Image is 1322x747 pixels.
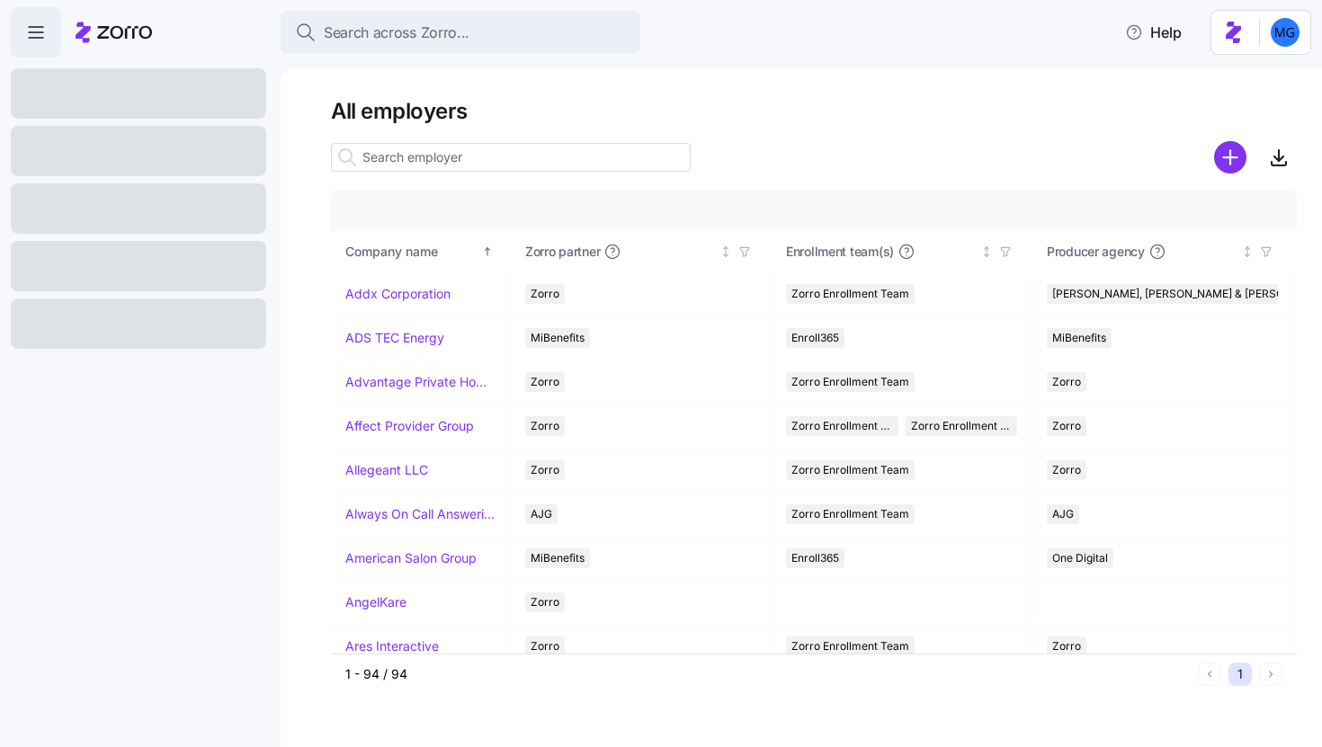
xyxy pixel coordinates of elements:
button: 1 [1228,663,1252,686]
span: Zorro Enrollment Team [791,460,909,480]
th: Producer agencyNot sorted [1032,231,1293,272]
a: Affect Provider Group [345,417,474,435]
span: Enroll365 [791,548,839,568]
span: Zorro [531,372,559,392]
button: Next page [1259,663,1282,686]
span: Zorro [531,284,559,304]
div: Not sorted [1241,245,1254,258]
span: Zorro Enrollment Team [791,416,893,436]
span: MiBenefits [1052,328,1106,348]
span: One Digital [1052,548,1108,568]
th: Company nameSorted ascending [331,231,511,272]
span: Zorro [1052,636,1081,656]
span: Enroll365 [791,328,839,348]
span: AJG [531,504,552,524]
span: Zorro Enrollment Team [791,636,909,656]
img: 61c362f0e1d336c60eacb74ec9823875 [1271,18,1300,47]
span: Producer agency [1047,243,1145,261]
div: 1 - 94 / 94 [345,665,1191,683]
a: ADS TEC Energy [345,329,444,347]
span: Zorro Enrollment Team [791,284,909,304]
th: Enrollment team(s)Not sorted [772,231,1032,272]
div: Company name [345,242,478,262]
a: Always On Call Answering Service [345,505,496,523]
span: Zorro [1052,460,1081,480]
span: Zorro [531,636,559,656]
svg: add icon [1214,141,1246,173]
a: Allegeant LLC [345,461,428,479]
button: Previous page [1198,663,1221,686]
th: Zorro partnerNot sorted [511,231,772,272]
span: Enrollment team(s) [786,243,894,261]
span: Zorro Enrollment Experts [911,416,1013,436]
input: Search employer [331,143,691,172]
a: AngelKare [345,593,406,611]
button: Help [1111,14,1196,50]
span: Zorro [531,416,559,436]
div: Not sorted [719,245,732,258]
span: Zorro [531,592,559,612]
div: Not sorted [980,245,993,258]
span: AJG [1052,504,1074,524]
span: Zorro [1052,372,1081,392]
span: Zorro [531,460,559,480]
div: Sorted ascending [481,245,494,258]
span: MiBenefits [531,328,585,348]
a: Advantage Private Home Care [345,373,496,391]
span: Help [1125,22,1182,43]
span: Zorro Enrollment Team [791,372,909,392]
span: Zorro [1052,416,1081,436]
button: Search across Zorro... [281,11,640,54]
span: MiBenefits [531,548,585,568]
a: Ares Interactive [345,637,439,655]
h1: All employers [331,97,1297,125]
span: Search across Zorro... [324,22,469,44]
a: Addx Corporation [345,285,451,303]
span: Zorro Enrollment Team [791,504,909,524]
a: American Salon Group [345,549,477,567]
span: Zorro partner [525,243,600,261]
